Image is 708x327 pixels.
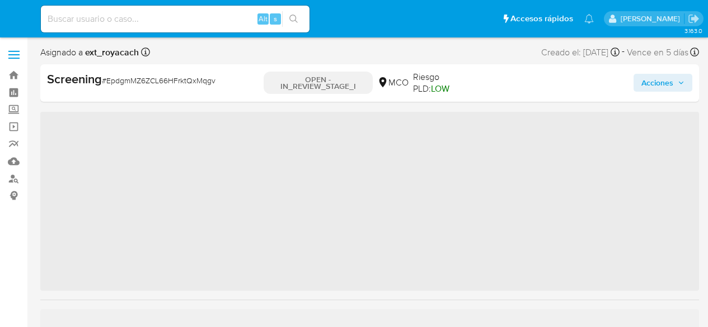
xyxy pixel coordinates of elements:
[41,12,310,26] input: Buscar usuario o caso...
[47,70,102,88] b: Screening
[413,71,476,95] span: Riesgo PLD:
[264,72,373,94] p: OPEN - IN_REVIEW_STAGE_I
[102,75,215,86] span: # EpdgmMZ6ZCL66HFrktQxMqgv
[431,82,449,95] span: LOW
[634,74,692,92] button: Acciones
[627,46,688,59] span: Vence en 5 días
[688,13,700,25] a: Salir
[274,13,277,24] span: s
[282,11,305,27] button: search-icon
[510,13,573,25] span: Accesos rápidos
[40,112,699,291] span: ‌
[541,45,620,60] div: Creado el: [DATE]
[83,46,139,59] b: ext_royacach
[377,77,409,89] div: MCO
[584,14,594,23] a: Notificaciones
[621,13,684,24] p: ext_royacach@mercadolibre.com
[259,13,268,24] span: Alt
[641,74,673,92] span: Acciones
[40,46,139,59] span: Asignado a
[622,45,625,60] span: -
